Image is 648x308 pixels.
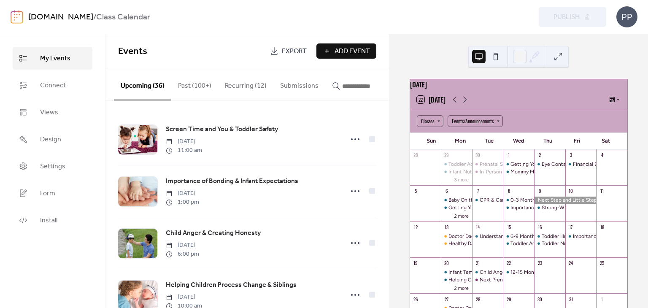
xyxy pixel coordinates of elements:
div: 18 [599,224,605,230]
div: 21 [475,260,481,266]
span: 11:00 am [166,146,202,155]
div: 23 [537,260,543,266]
div: Baby On the Move & Staying Out of Debt [448,197,543,204]
span: Importance of Bonding & Infant Expectations [166,176,298,186]
div: Infant Nutrition & Budget 101 [448,168,516,176]
div: Wed [504,132,533,149]
a: Install [13,209,92,232]
div: 31 [568,296,574,302]
div: Infant Temperament & Creating Courage [441,269,472,276]
div: Healthy Dad - Spiritual Series [441,240,472,247]
div: 12-15 Month & 15-18 Month Milestones [510,269,601,276]
div: Doctor Dad - Spiritual Series [448,233,513,240]
a: Views [13,101,92,124]
div: 29 [443,152,450,158]
div: 24 [568,260,574,266]
div: Toddler Nutrition & Toddler Play [534,240,565,247]
div: Toddler Accidents & Your Financial Future [503,240,534,247]
div: Financial Emergencies & Creating Motivation [565,161,597,168]
a: Export [264,43,313,59]
span: 1:00 pm [166,198,199,207]
a: Child Anger & Creating Honesty [166,228,261,239]
b: / [93,9,96,25]
div: 4 [599,152,605,158]
img: logo [11,10,23,24]
div: 0-3 Month & 3-6 Month Infant Expectations [510,197,612,204]
span: [DATE] [166,241,199,250]
div: Toddler Accidents & Your Financial Future [448,161,545,168]
button: 3 more [451,176,472,183]
div: 6-9 Month & 9-12 Month Infant Expectations [503,233,534,240]
div: 15 [505,224,512,230]
a: Importance of Bonding & Infant Expectations [166,176,298,187]
div: 14 [475,224,481,230]
div: CPR & Car Seat Safety [472,197,503,204]
div: PP [616,6,637,27]
button: 2 more [451,284,472,291]
div: Thu [533,132,562,149]
div: Child Anger & Parent w/Out Shame 102 [472,269,503,276]
span: 6:00 pm [166,250,199,259]
span: [DATE] [166,189,199,198]
span: Form [40,189,55,199]
div: 27 [443,296,450,302]
div: Toddler Accidents & Your Financial Future [510,240,607,247]
a: Design [13,128,92,151]
button: Upcoming (36) [114,68,171,100]
div: 19 [413,260,419,266]
div: 2 [537,152,543,158]
button: Recurring (12) [218,68,273,100]
div: 1 [505,152,512,158]
a: My Events [13,47,92,70]
span: Events [118,42,147,61]
a: Helping Children Process Change & Siblings [166,280,297,291]
div: Getting Your Child to Eat & Creating Confidence [441,204,472,211]
button: 22[DATE] [414,94,448,105]
div: 28 [475,296,481,302]
div: 16 [537,224,543,230]
div: 12 [413,224,419,230]
div: Importance of Words & Credit Cards: Friend or Foe? [503,204,534,211]
div: 8 [505,188,512,194]
span: Export [282,46,307,57]
div: Toddler Accidents & Your Financial Future [441,161,472,168]
div: Helping Children Process Change & Siblings [441,276,472,284]
div: Importance of Words & Credit Cards: Friend or Foe? [510,204,630,211]
span: Child Anger & Creating Honesty [166,228,261,238]
div: 13 [443,224,450,230]
div: 5 [413,188,419,194]
div: In-Person Prenatal Series [472,168,503,176]
div: Getting Your Baby to Sleep & Crying [503,161,534,168]
b: Class Calendar [96,9,150,25]
div: 6 [443,188,450,194]
div: In-Person Prenatal Series [480,168,538,176]
div: 9 [537,188,543,194]
div: 17 [568,224,574,230]
div: Strong-Willed Children & Bonding With Your Toddler [534,204,565,211]
div: Toddler Illness & Toddler Oral Health [534,233,565,240]
div: Doctor Dad - Spiritual Series [441,233,472,240]
div: Helping Children Process Change & Siblings [448,276,551,284]
div: 26 [413,296,419,302]
div: 11 [599,188,605,194]
span: Design [40,135,61,145]
button: 2 more [451,212,472,219]
a: Screen Time and You & Toddler Safety [166,124,278,135]
div: CPR & Car Seat Safety [480,197,532,204]
div: 7 [475,188,481,194]
span: Helping Children Process Change & Siblings [166,280,297,290]
div: Mommy Milestones & Creating Kindness [503,168,534,176]
a: Form [13,182,92,205]
a: Settings [13,155,92,178]
div: Mon [446,132,475,149]
div: 30 [537,296,543,302]
span: Views [40,108,58,118]
div: Eye Contact Means Love & Words Matter: Magic Words [534,161,565,168]
span: Add Event [335,46,370,57]
span: Connect [40,81,66,91]
div: Sun [417,132,446,149]
span: My Events [40,54,70,64]
div: Getting Your Child to Eat & Creating Confidence [448,204,561,211]
div: 6-9 Month & 9-12 Month Infant Expectations [510,233,614,240]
